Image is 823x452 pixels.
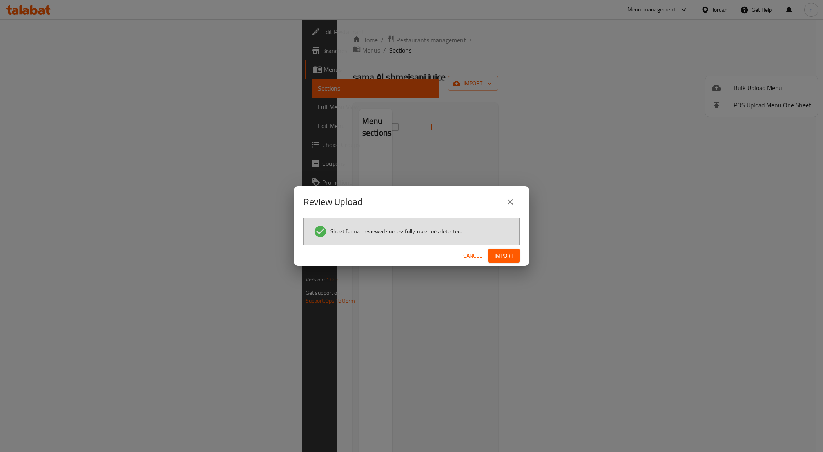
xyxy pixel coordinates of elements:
button: close [501,192,520,211]
button: Cancel [460,249,485,263]
span: Import [495,251,513,261]
button: Import [488,249,520,263]
span: Sheet format reviewed successfully, no errors detected. [330,227,462,235]
h2: Review Upload [303,196,363,208]
span: Cancel [463,251,482,261]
